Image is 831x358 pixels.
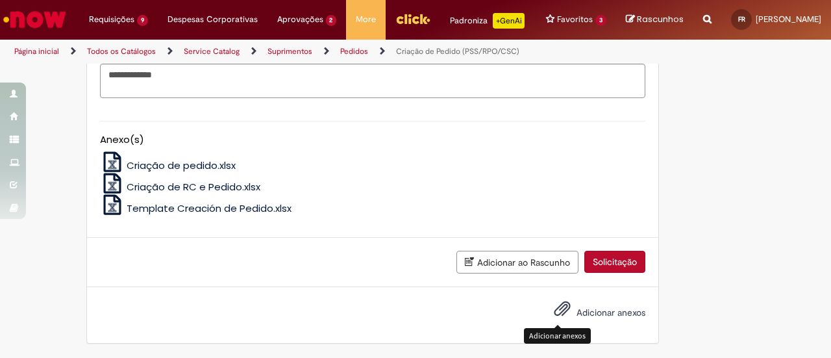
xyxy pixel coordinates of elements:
[184,46,240,57] a: Service Catalog
[356,13,376,26] span: More
[524,328,591,343] div: Adicionar anexos
[577,307,645,318] span: Adicionar anexos
[626,14,684,26] a: Rascunhos
[557,13,593,26] span: Favoritos
[100,180,261,194] a: Criação de RC e Pedido.xlsx
[14,46,59,57] a: Página inicial
[127,180,260,194] span: Criação de RC e Pedido.xlsx
[100,159,236,172] a: Criação de pedido.xlsx
[137,15,148,26] span: 9
[267,46,312,57] a: Suprimentos
[100,64,645,98] textarea: Descrição
[551,297,574,327] button: Adicionar anexos
[326,15,337,26] span: 2
[277,13,323,26] span: Aprovações
[637,13,684,25] span: Rascunhos
[756,14,821,25] span: [PERSON_NAME]
[738,15,745,23] span: FR
[595,15,606,26] span: 3
[89,13,134,26] span: Requisições
[493,13,525,29] p: +GenAi
[395,9,430,29] img: click_logo_yellow_360x200.png
[100,134,645,146] h5: Anexo(s)
[456,251,578,274] button: Adicionar ao Rascunho
[450,13,525,29] div: Padroniza
[87,46,156,57] a: Todos os Catálogos
[127,201,291,215] span: Template Creación de Pedido.xlsx
[127,159,236,172] span: Criação de pedido.xlsx
[100,201,292,215] a: Template Creación de Pedido.xlsx
[10,40,544,64] ul: Trilhas de página
[584,251,645,273] button: Solicitação
[1,6,68,32] img: ServiceNow
[167,13,258,26] span: Despesas Corporativas
[340,46,368,57] a: Pedidos
[396,46,519,57] a: Criação de Pedido (PSS/RPO/CSC)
